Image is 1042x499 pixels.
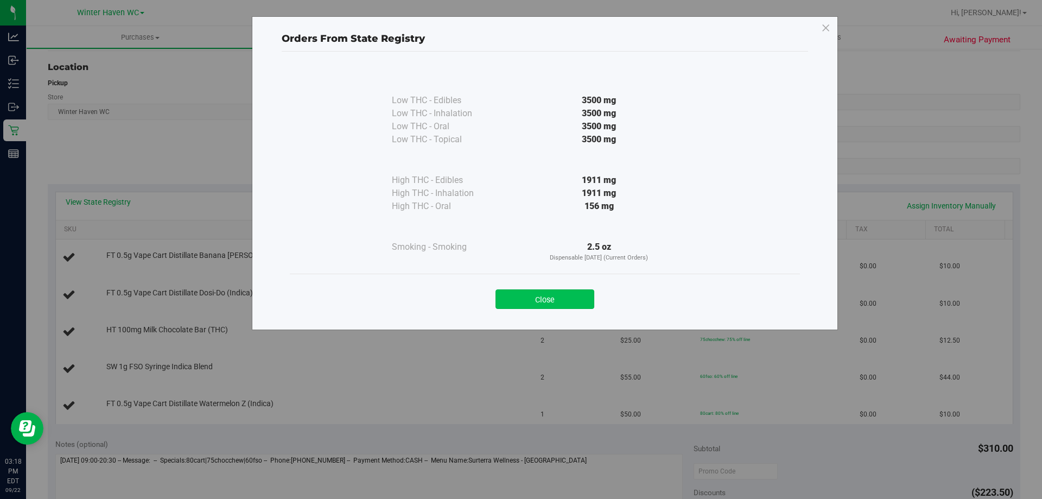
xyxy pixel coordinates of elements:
div: High THC - Oral [392,200,500,213]
span: Orders From State Registry [282,33,425,45]
div: 156 mg [500,200,698,213]
div: Low THC - Topical [392,133,500,146]
div: 1911 mg [500,174,698,187]
div: Smoking - Smoking [392,241,500,254]
div: 2.5 oz [500,241,698,263]
div: 3500 mg [500,107,698,120]
div: 3500 mg [500,120,698,133]
div: 1911 mg [500,187,698,200]
iframe: Resource center [11,412,43,445]
div: Low THC - Edibles [392,94,500,107]
div: 3500 mg [500,94,698,107]
div: High THC - Edibles [392,174,500,187]
div: Low THC - Inhalation [392,107,500,120]
button: Close [495,289,594,309]
div: 3500 mg [500,133,698,146]
div: Low THC - Oral [392,120,500,133]
p: Dispensable [DATE] (Current Orders) [500,254,698,263]
div: High THC - Inhalation [392,187,500,200]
